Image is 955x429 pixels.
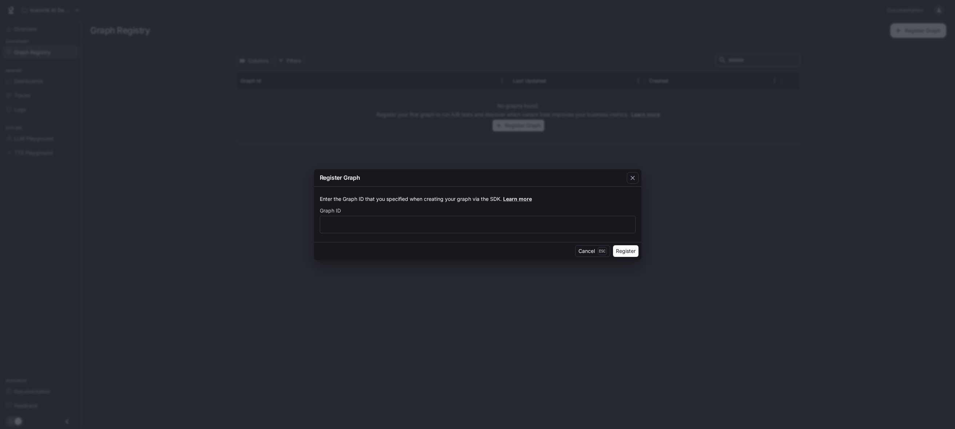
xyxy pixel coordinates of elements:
[598,247,607,255] p: Esc
[320,208,341,213] p: Graph ID
[503,196,532,202] a: Learn more
[320,173,360,182] p: Register Graph
[613,245,638,257] button: Register
[320,195,636,203] p: Enter the Graph ID that you specified when creating your graph via the SDK.
[575,245,610,257] button: CancelEsc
